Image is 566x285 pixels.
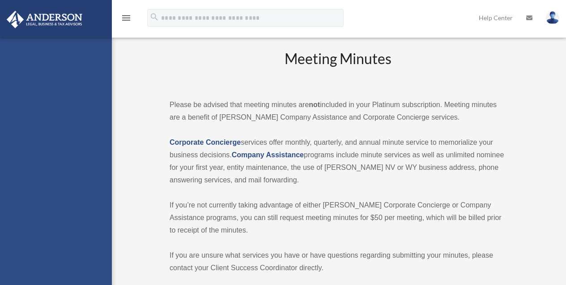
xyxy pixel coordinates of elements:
p: Please be advised that meeting minutes are included in your Platinum subscription. Meeting minute... [170,99,506,124]
a: Corporate Concierge [170,138,241,146]
p: services offer monthly, quarterly, and annual minute service to memorialize your business decisio... [170,136,506,186]
a: menu [121,16,132,23]
h2: Meeting Minutes [170,49,506,86]
p: If you are unsure what services you have or have questions regarding submitting your minutes, ple... [170,249,506,274]
a: Company Assistance [232,151,304,159]
img: Anderson Advisors Platinum Portal [4,11,85,28]
img: User Pic [546,11,559,24]
i: menu [121,13,132,23]
strong: not [309,101,320,108]
i: search [149,12,159,22]
p: If you’re not currently taking advantage of either [PERSON_NAME] Corporate Concierge or Company A... [170,199,506,237]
